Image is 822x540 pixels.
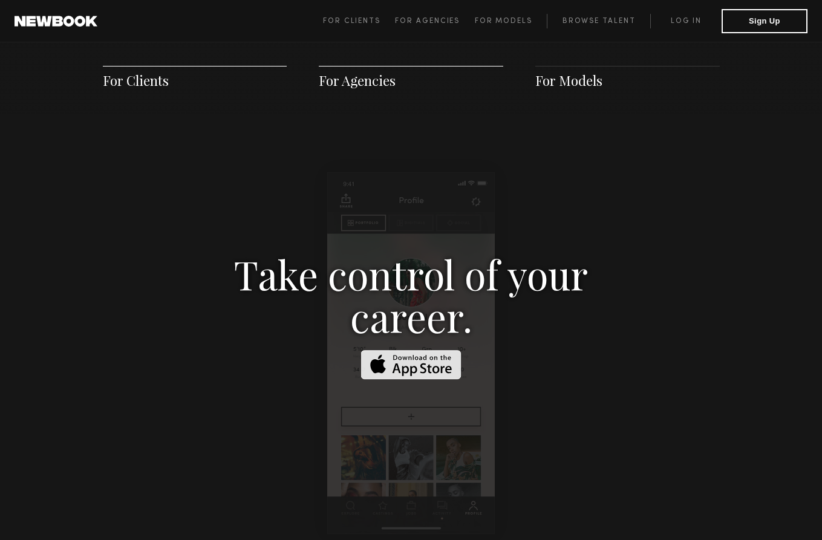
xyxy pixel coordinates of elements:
a: For Agencies [395,14,474,28]
img: Download on the App Store [361,350,462,380]
span: For Clients [323,18,380,25]
h3: Take control of your career. [203,253,620,337]
a: Browse Talent [547,14,650,28]
a: For Clients [323,14,395,28]
a: Log in [650,14,722,28]
button: Sign Up [722,9,807,33]
a: For Clients [103,71,169,89]
span: For Models [475,18,532,25]
a: For Agencies [319,71,396,89]
a: For Models [475,14,547,28]
span: For Agencies [395,18,460,25]
a: For Models [535,71,602,89]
